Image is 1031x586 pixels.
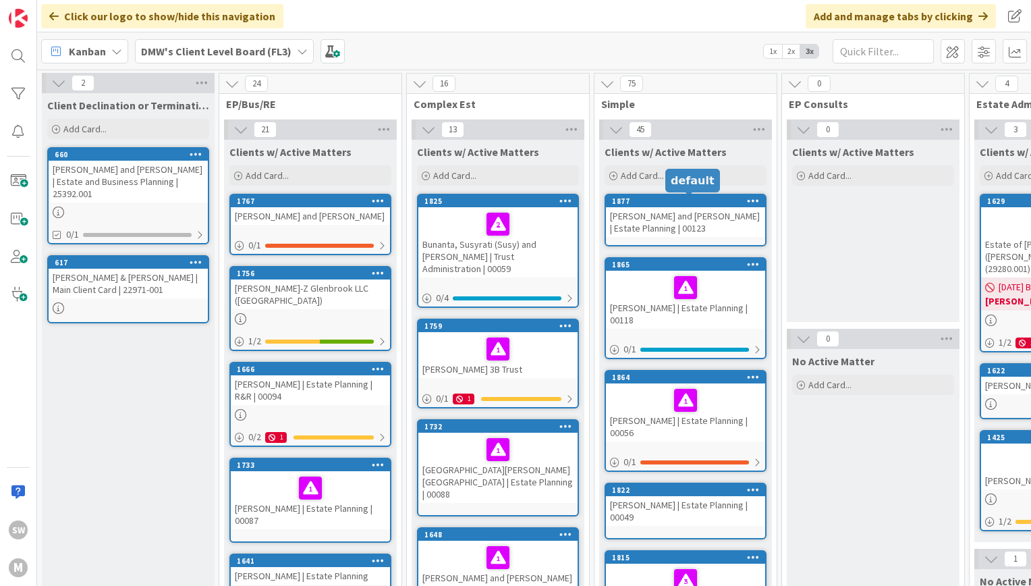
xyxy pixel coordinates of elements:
span: 16 [433,76,455,92]
div: 0/1 [606,341,765,358]
div: 1815 [612,553,765,562]
div: 1767 [237,196,390,206]
div: 1865 [612,260,765,269]
span: 1 [1004,551,1027,567]
div: 1822 [606,484,765,496]
span: Add Card... [621,169,664,182]
span: 3x [800,45,818,58]
div: [PERSON_NAME] | Estate Planning | 00087 [231,471,390,529]
div: 1/2 [231,333,390,350]
div: 1822[PERSON_NAME] | Estate Planning | 00049 [606,484,765,526]
a: 1825Bunanta, Susyrati (Susy) and [PERSON_NAME] | Trust Administration | 000590/4 [417,194,579,308]
div: 1733[PERSON_NAME] | Estate Planning | 00087 [231,459,390,529]
div: SW [9,521,28,539]
div: 660 [55,150,208,159]
div: 1825 [418,195,578,207]
span: 1x [764,45,782,58]
div: 1732 [418,421,578,433]
div: [PERSON_NAME] and [PERSON_NAME] [231,207,390,225]
span: 45 [629,122,652,138]
span: Complex Est [414,97,572,111]
div: [PERSON_NAME] and [PERSON_NAME] | Estate Planning | 00123 [606,207,765,237]
div: [PERSON_NAME]-Z Glenbrook LLC ([GEOGRAPHIC_DATA]) [231,279,390,309]
div: 1641 [231,555,390,567]
div: 1732 [424,422,578,431]
div: 1825Bunanta, Susyrati (Susy) and [PERSON_NAME] | Trust Administration | 00059 [418,195,578,277]
a: 660[PERSON_NAME] and [PERSON_NAME] | Estate and Business Planning | 25392.0010/1 [47,147,209,244]
span: EP Consults [789,97,947,111]
span: 0 [816,122,839,138]
div: 1648 [424,530,578,539]
div: 1877 [606,195,765,207]
span: 4 [995,76,1018,92]
a: 1732[GEOGRAPHIC_DATA][PERSON_NAME][GEOGRAPHIC_DATA] | Estate Planning | 00088 [417,419,579,516]
span: 1 / 2 [999,336,1011,350]
div: 1732[GEOGRAPHIC_DATA][PERSON_NAME][GEOGRAPHIC_DATA] | Estate Planning | 00088 [418,421,578,503]
div: 1666 [231,363,390,375]
a: 1864[PERSON_NAME] | Estate Planning | 000560/1 [605,370,767,472]
div: 1666[PERSON_NAME] | Estate Planning | R&R | 00094 [231,363,390,405]
div: 1759[PERSON_NAME] 3B Trust [418,320,578,378]
div: 617 [55,258,208,267]
div: 617[PERSON_NAME] & [PERSON_NAME] | Main Client Card | 22971-001 [49,257,208,298]
span: 0 / 1 [623,455,636,469]
div: 1759 [418,320,578,332]
div: M [9,558,28,577]
div: 1865[PERSON_NAME] | Estate Planning | 00118 [606,259,765,329]
div: 1733 [231,459,390,471]
div: 1759 [424,321,578,331]
span: 1 / 2 [999,514,1011,529]
div: [PERSON_NAME] | Estate Planning | 00056 [606,383,765,442]
a: 1756[PERSON_NAME]-Z Glenbrook LLC ([GEOGRAPHIC_DATA])1/2 [229,266,391,351]
div: 0/11 [418,390,578,407]
span: 24 [245,76,268,92]
div: 1864[PERSON_NAME] | Estate Planning | 00056 [606,371,765,442]
div: 0/21 [231,429,390,446]
div: 1822 [612,485,765,495]
span: Clients w/ Active Matters [605,145,727,159]
div: 1877[PERSON_NAME] and [PERSON_NAME] | Estate Planning | 00123 [606,195,765,237]
span: 0 [808,76,831,92]
div: 1 [265,432,287,443]
span: 13 [441,122,464,138]
div: 1767[PERSON_NAME] and [PERSON_NAME] [231,195,390,225]
span: Clients w/ Active Matters [417,145,539,159]
span: 3 [1004,122,1027,138]
span: Add Card... [63,123,107,135]
span: Simple [601,97,760,111]
div: [PERSON_NAME] | Estate Planning | 00118 [606,271,765,329]
div: 1666 [237,365,390,374]
div: 1756 [231,267,390,279]
div: [GEOGRAPHIC_DATA][PERSON_NAME][GEOGRAPHIC_DATA] | Estate Planning | 00088 [418,433,578,503]
a: 1877[PERSON_NAME] and [PERSON_NAME] | Estate Planning | 00123 [605,194,767,246]
span: Add Card... [808,379,852,391]
span: 0 / 1 [248,238,261,252]
div: 617 [49,257,208,269]
span: 0 / 1 [623,342,636,356]
span: Clients w/ Active Matters [792,145,914,159]
div: 1767 [231,195,390,207]
span: EP/Bus/RE [226,97,385,111]
span: 21 [254,122,277,138]
span: 0 / 2 [248,430,261,444]
h5: default [671,174,715,187]
a: 1759[PERSON_NAME] 3B Trust0/11 [417,319,579,408]
span: Add Card... [433,169,476,182]
div: 1756 [237,269,390,278]
div: Add and manage tabs by clicking [806,4,996,28]
span: 75 [620,76,643,92]
div: 1825 [424,196,578,206]
span: 0 [816,331,839,347]
div: 1 [453,394,474,404]
div: Bunanta, Susyrati (Susy) and [PERSON_NAME] | Trust Administration | 00059 [418,207,578,277]
div: 660[PERSON_NAME] and [PERSON_NAME] | Estate and Business Planning | 25392.001 [49,149,208,203]
div: 1815 [606,552,765,564]
span: Client Declination or Termination Letter [47,99,209,112]
span: No Active Matter [792,354,874,368]
div: [PERSON_NAME] | Estate Planning [231,567,390,585]
span: Add Card... [808,169,852,182]
a: 1822[PERSON_NAME] | Estate Planning | 00049 [605,483,767,539]
span: 2x [782,45,800,58]
div: 1733 [237,460,390,470]
img: Visit kanbanzone.com [9,9,28,28]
